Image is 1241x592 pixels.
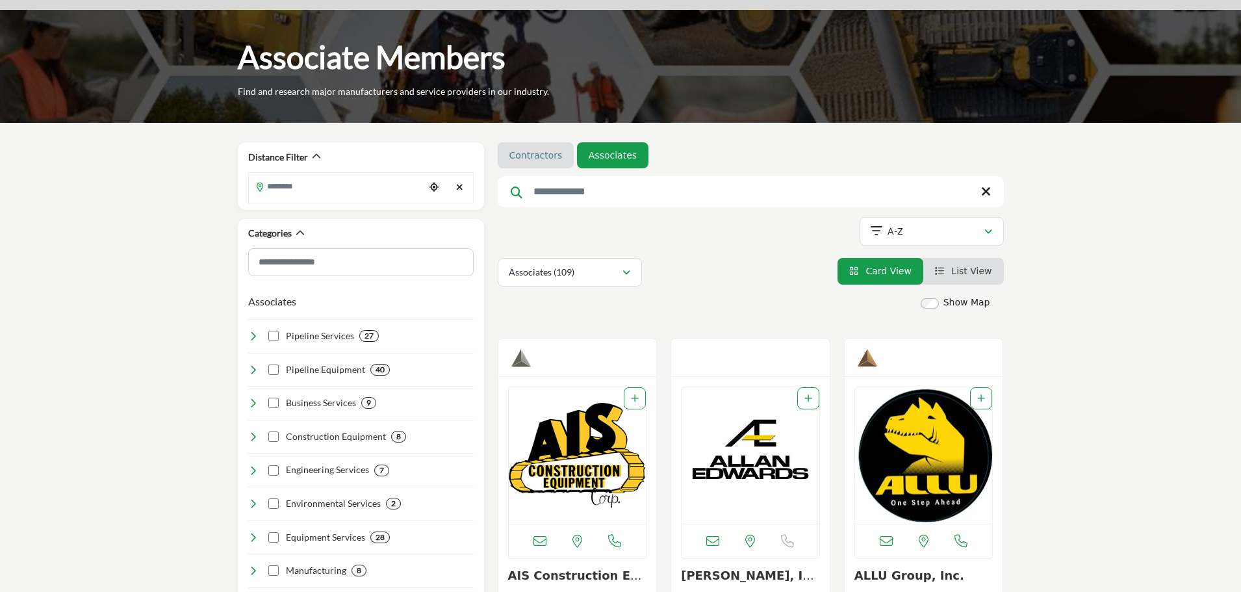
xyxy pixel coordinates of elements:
[366,398,371,407] b: 9
[682,387,819,524] a: Open Listing in new tab
[391,431,406,443] div: 8 Results For Construction Equipment
[248,227,292,240] h2: Categories
[365,331,374,341] b: 27
[370,364,390,376] div: 40 Results For Pipeline Equipment
[509,387,646,524] a: Open Listing in new tab
[286,497,381,510] h4: Environmental Services: Services focused on ensuring pipeline projects meet environmental regulat...
[804,393,812,404] a: Add To List
[681,569,820,583] h3: Allan Edwards, Inc.
[286,430,386,443] h4: Construction Equipment: Machinery and tools used for building, excavating, and constructing pipel...
[352,565,366,576] div: 8 Results For Manufacturing
[248,294,296,309] button: Associates
[391,499,396,508] b: 2
[943,296,990,309] label: Show Map
[865,266,911,276] span: Card View
[268,532,279,543] input: Select Equipment Services checkbox
[248,248,474,276] input: Search Category
[849,266,912,276] a: View Card
[509,266,574,279] p: Associates (109)
[424,174,444,201] div: Choose your current location
[855,387,993,524] img: ALLU Group, Inc.
[374,465,389,476] div: 7 Results For Engineering Services
[977,393,985,404] a: Add To List
[238,85,549,98] p: Find and research major manufacturers and service providers in our industry.
[249,174,424,199] input: Search Location
[376,365,385,374] b: 40
[379,466,384,475] b: 7
[370,532,390,543] div: 28 Results For Equipment Services
[286,531,365,544] h4: Equipment Services: Services related to the sale, rental, maintenance, and support of pipeline eq...
[268,565,279,576] input: Select Manufacturing checkbox
[286,396,356,409] h4: Business Services: Professional services that support the operations and management of pipeline i...
[286,463,369,476] h4: Engineering Services: Professional services for designing, planning, and managing pipeline projec...
[268,331,279,341] input: Select Pipeline Services checkbox
[858,348,877,368] img: Bronze Sponsors Badge Icon
[286,329,354,342] h4: Pipeline Services: Services that support the installation, operation, protection, and maintenance...
[396,432,401,441] b: 8
[860,217,1004,246] button: A-Z
[838,258,923,285] li: Card View
[450,174,470,201] div: Clear search location
[286,363,365,376] h4: Pipeline Equipment: Equipment specifically designed for use in the construction, operation, and m...
[248,151,308,164] h2: Distance Filter
[357,566,361,575] b: 8
[268,465,279,476] input: Select Engineering Services checkbox
[855,387,993,524] a: Open Listing in new tab
[509,387,646,524] img: AIS Construction Equipment
[286,564,346,577] h4: Manufacturing: Production of equipment, materials, and components used in the pipeline industry.
[951,266,992,276] span: List View
[888,225,903,238] p: A-Z
[854,569,964,582] a: ALLU Group, Inc.
[923,258,1004,285] li: List View
[508,569,647,583] h3: AIS Construction Equipment
[376,533,385,542] b: 28
[935,266,992,276] a: View List
[589,149,637,162] a: Associates
[268,365,279,375] input: Select Pipeline Equipment checkbox
[511,348,531,368] img: Silver Sponsors Badge Icon
[268,498,279,509] input: Select Environmental Services checkbox
[854,569,993,583] h3: ALLU Group, Inc.
[359,330,379,342] div: 27 Results For Pipeline Services
[682,387,819,524] img: Allan Edwards, Inc.
[631,393,639,404] a: Add To List
[509,149,563,162] a: Contractors
[361,397,376,409] div: 9 Results For Business Services
[498,176,1004,207] input: Search Keyword
[386,498,401,509] div: 2 Results For Environmental Services
[268,398,279,408] input: Select Business Services checkbox
[238,37,505,77] h1: Associate Members
[498,258,642,287] button: Associates (109)
[268,431,279,442] input: Select Construction Equipment checkbox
